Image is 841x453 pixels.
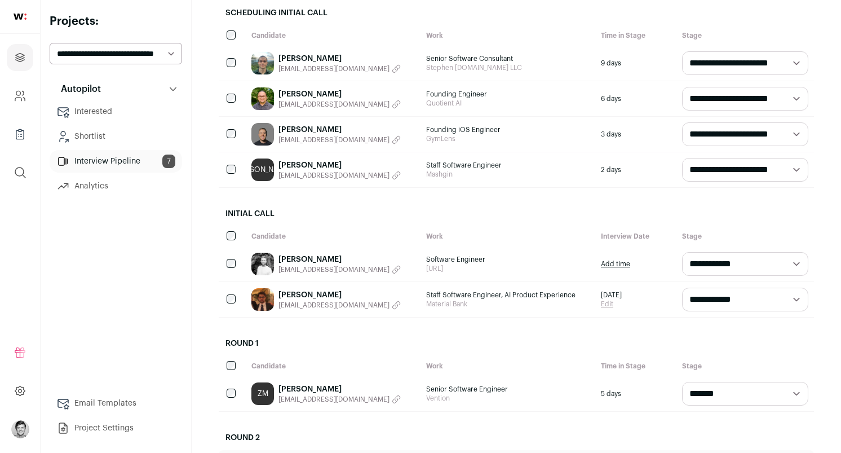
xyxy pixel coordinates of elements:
h2: Initial Call [219,201,814,226]
div: Interview Date [595,226,676,247]
img: 9eed3611e62ed4d182b73ec2827cff0edcc34317f5e5b05e0bc7b23d32a90e95.jpg [251,288,274,311]
h2: Round 1 [219,331,814,356]
div: Stage [676,356,814,376]
img: e0032b3bc49eb23337bd61d75e371bed27d1c41f015db03e6b728be17f28e08d.jpg [251,87,274,110]
a: [PERSON_NAME] [278,53,401,64]
a: [PERSON_NAME] [278,289,401,301]
span: Quotient AI [426,99,590,108]
a: Company Lists [7,121,33,148]
button: [EMAIL_ADDRESS][DOMAIN_NAME] [278,265,401,274]
a: Interested [50,100,182,123]
span: Founding iOS Engineer [426,125,590,134]
a: Add time [601,260,630,269]
div: 9 days [595,46,676,81]
button: [EMAIL_ADDRESS][DOMAIN_NAME] [278,64,401,73]
h2: Projects: [50,14,182,29]
button: [EMAIL_ADDRESS][DOMAIN_NAME] [278,135,401,144]
span: Mashgin [426,170,590,179]
img: 7e7e45e50d914c7e1a614f49edf34b3eff001f4a7eba0f7012b9f243a0c43864.jpg [251,123,274,146]
button: Autopilot [50,78,182,100]
span: Senior Software Consultant [426,54,590,63]
div: Candidate [246,25,420,46]
h2: Round 2 [219,425,814,450]
span: [EMAIL_ADDRESS][DOMAIN_NAME] [278,301,389,310]
a: Interview Pipeline7 [50,150,182,173]
button: [EMAIL_ADDRESS][DOMAIN_NAME] [278,100,401,109]
span: Staff Software Engineer [426,161,590,170]
button: [EMAIL_ADDRESS][DOMAIN_NAME] [278,395,401,404]
div: 3 days [595,117,676,152]
span: Founding Engineer [426,90,590,99]
a: Project Settings [50,417,182,439]
div: Candidate [246,226,420,247]
a: [PERSON_NAME] [278,254,401,265]
span: Software Engineer [426,255,590,264]
a: [PERSON_NAME] [251,159,274,181]
div: Stage [676,226,814,247]
img: 606302-medium_jpg [11,420,29,438]
a: [PERSON_NAME] [278,124,401,135]
a: Company and ATS Settings [7,82,33,109]
button: Open dropdown [11,420,29,438]
a: [PERSON_NAME] [278,89,401,100]
span: [EMAIL_ADDRESS][DOMAIN_NAME] [278,395,389,404]
a: Analytics [50,175,182,197]
span: [EMAIL_ADDRESS][DOMAIN_NAME] [278,135,389,144]
div: 5 days [595,376,676,411]
img: wellfound-shorthand-0d5821cbd27db2630d0214b213865d53afaa358527fdda9d0ea32b1df1b89c2c.svg [14,14,26,20]
a: Email Templates [50,392,182,415]
h2: Scheduling Initial Call [219,1,814,25]
span: [EMAIL_ADDRESS][DOMAIN_NAME] [278,100,389,109]
a: Shortlist [50,125,182,148]
div: Work [420,25,595,46]
span: [URL] [426,264,590,273]
span: Material Bank [426,300,590,309]
div: Work [420,226,595,247]
div: 6 days [595,81,676,116]
span: Vention [426,394,590,403]
img: 5b99bfa4bff5f17200dfdaff2000bf63da2125216c96769ed97f25323bc6bd97.jpg [251,52,274,74]
span: [EMAIL_ADDRESS][DOMAIN_NAME] [278,265,389,274]
button: [EMAIL_ADDRESS][DOMAIN_NAME] [278,301,401,310]
a: ZM [251,382,274,405]
button: [EMAIL_ADDRESS][DOMAIN_NAME] [278,171,401,180]
span: [EMAIL_ADDRESS][DOMAIN_NAME] [278,64,389,73]
span: GymLens [426,134,590,143]
a: [PERSON_NAME] [278,160,401,171]
span: Stephen [DOMAIN_NAME] LLC [426,63,590,72]
div: Time in Stage [595,25,676,46]
div: Stage [676,25,814,46]
div: 2 days [595,152,676,187]
div: Time in Stage [595,356,676,376]
div: Candidate [246,356,420,376]
span: Senior Software Engineer [426,385,590,394]
div: Work [420,356,595,376]
img: e54b91edca7a6451994fb5b4f8b9678e8e33328bc25ba5e84463bced81af9f56.jpg [251,253,274,275]
a: Projects [7,44,33,71]
span: 7 [162,155,175,168]
a: Edit [601,300,622,309]
span: [EMAIL_ADDRESS][DOMAIN_NAME] [278,171,389,180]
span: [DATE] [601,291,622,300]
a: [PERSON_NAME] [278,384,401,395]
p: Autopilot [54,82,101,96]
span: Staff Software Engineer, AI Product Experience [426,291,590,300]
